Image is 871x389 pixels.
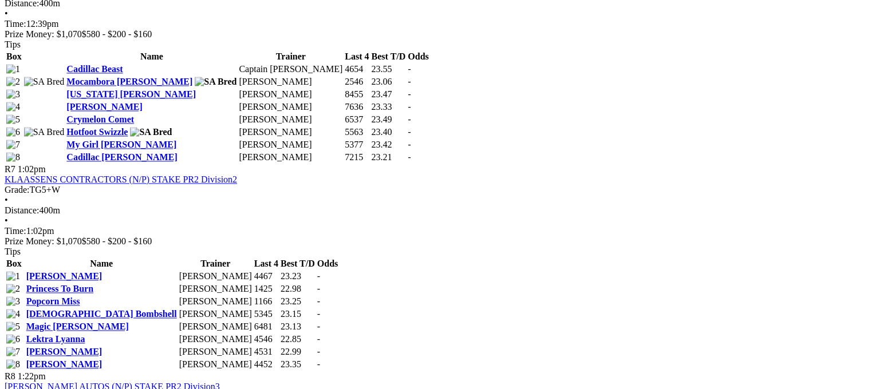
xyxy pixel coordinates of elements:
div: 400m [5,205,866,216]
span: - [408,64,411,74]
td: 23.35 [280,359,316,370]
td: [PERSON_NAME] [179,308,253,320]
td: 22.85 [280,334,316,345]
td: [PERSON_NAME] [238,89,343,100]
td: 6481 [254,321,279,332]
a: [PERSON_NAME] [26,347,102,356]
td: 23.25 [280,296,316,307]
td: 23.33 [371,101,407,113]
div: 12:39pm [5,19,866,29]
div: TG5+W [5,185,866,195]
td: [PERSON_NAME] [238,126,343,138]
th: Last 4 [344,51,369,62]
th: Odds [407,51,429,62]
td: 23.06 [371,76,407,88]
td: 4654 [344,63,369,75]
td: 5563 [344,126,369,138]
td: [PERSON_NAME] [238,139,343,150]
a: Hotfoot Swizzle [66,127,128,137]
span: - [317,309,320,319]
img: SA Bred [195,77,237,87]
img: 7 [6,347,20,357]
td: 1425 [254,283,279,295]
td: [PERSON_NAME] [179,296,253,307]
a: My Girl [PERSON_NAME] [66,140,176,149]
td: 4531 [254,346,279,358]
span: - [317,359,320,369]
span: - [408,102,411,112]
img: 7 [6,140,20,150]
span: R8 [5,371,15,381]
span: $580 - $200 - $160 [82,236,152,246]
img: 8 [6,152,20,162]
span: 1:02pm [18,164,46,174]
td: [PERSON_NAME] [179,271,253,282]
img: 8 [6,359,20,370]
span: Time: [5,226,26,236]
span: - [317,296,320,306]
td: [PERSON_NAME] [179,283,253,295]
span: • [5,195,8,205]
img: 6 [6,127,20,137]
a: Crymelon Comet [66,114,134,124]
th: Last 4 [254,258,279,269]
span: - [408,77,411,86]
div: Prize Money: $1,070 [5,236,866,247]
th: Best T/D [280,258,316,269]
td: 6537 [344,114,369,125]
img: 1 [6,64,20,74]
td: [PERSON_NAME] [238,76,343,88]
a: [US_STATE] [PERSON_NAME] [66,89,196,99]
td: [PERSON_NAME] [179,321,253,332]
th: Trainer [179,258,253,269]
a: KLAASSENS CONTRACTORS (N/P) STAKE PR2 Division2 [5,174,237,184]
a: Popcorn Miss [26,296,80,306]
td: [PERSON_NAME] [179,334,253,345]
a: Cadillac [PERSON_NAME] [66,152,177,162]
a: Lektra Lyanna [26,334,85,344]
td: 5345 [254,308,279,320]
td: [PERSON_NAME] [179,346,253,358]
td: Captain [PERSON_NAME] [238,63,343,75]
td: 22.99 [280,346,316,358]
td: [PERSON_NAME] [238,114,343,125]
span: R7 [5,164,15,174]
a: Princess To Burn [26,284,93,293]
img: SA Bred [24,127,65,137]
span: - [408,152,411,162]
span: Grade: [5,185,30,194]
td: 7636 [344,101,369,113]
td: 23.47 [371,89,407,100]
img: 1 [6,271,20,281]
td: 23.42 [371,139,407,150]
img: SA Bred [130,127,172,137]
span: - [408,140,411,149]
td: 23.55 [371,63,407,75]
th: Odds [317,258,338,269]
img: 3 [6,89,20,100]
th: Name [66,51,237,62]
span: - [408,114,411,124]
span: - [408,89,411,99]
td: 2546 [344,76,369,88]
div: Prize Money: $1,070 [5,29,866,39]
a: [PERSON_NAME] [66,102,142,112]
img: 2 [6,77,20,87]
th: Name [26,258,178,269]
span: - [317,347,320,356]
img: 3 [6,296,20,307]
span: - [317,334,320,344]
span: • [5,9,8,18]
td: 23.23 [280,271,316,282]
img: 6 [6,334,20,344]
td: 23.40 [371,126,407,138]
span: Tips [5,247,21,256]
td: 4452 [254,359,279,370]
span: $580 - $200 - $160 [82,29,152,39]
td: 5377 [344,139,369,150]
td: [PERSON_NAME] [179,359,253,370]
span: Tips [5,39,21,49]
span: 1:22pm [18,371,46,381]
a: Cadillac Beast [66,64,123,74]
span: • [5,216,8,225]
